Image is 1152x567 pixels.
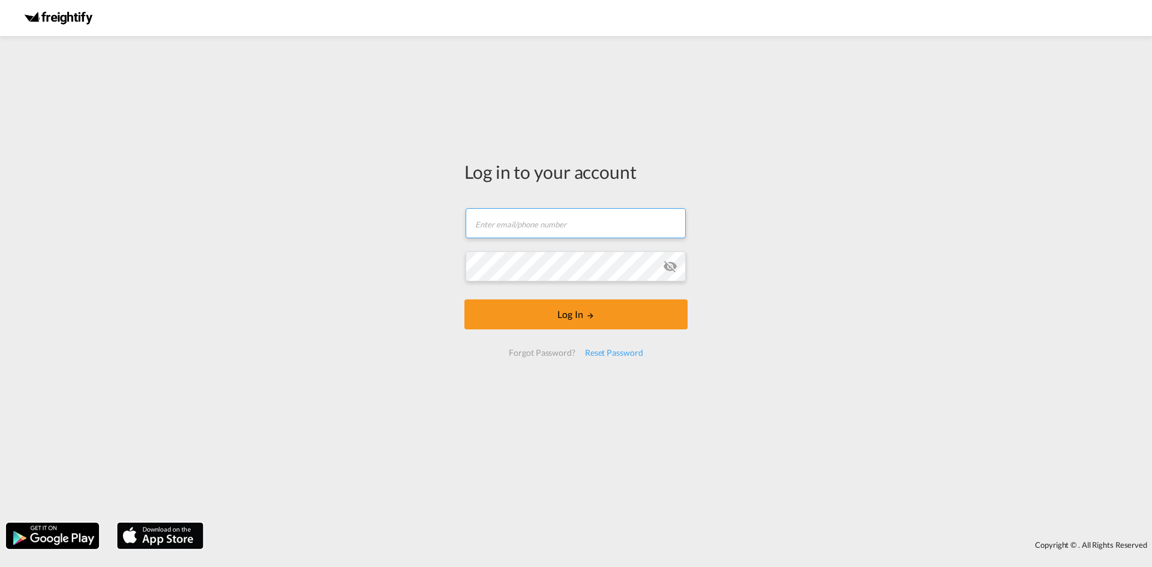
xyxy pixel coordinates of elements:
[504,342,580,364] div: Forgot Password?
[209,535,1152,555] div: Copyright © . All Rights Reserved
[18,5,99,31] img: ship_freightbro_com.png
[663,259,677,274] md-icon: icon-eye-off
[464,299,688,329] button: LOGIN
[464,159,688,184] div: Log in to your account
[116,521,205,550] img: apple.png
[466,208,686,238] input: Enter email/phone number
[580,342,648,364] div: Reset Password
[5,521,100,550] img: google.png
